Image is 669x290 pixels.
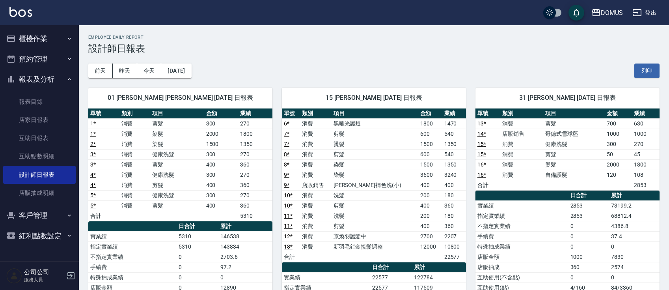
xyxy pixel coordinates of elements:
[568,211,609,221] td: 2853
[300,159,332,170] td: 消費
[609,221,660,231] td: 4386.8
[88,211,119,221] td: 合計
[150,129,204,139] td: 染髮
[177,241,218,252] td: 5310
[500,129,543,139] td: 店販銷售
[475,221,568,231] td: 不指定實業績
[218,262,272,272] td: 97.2
[568,262,609,272] td: 360
[282,252,300,262] td: 合計
[442,180,466,190] td: 400
[332,190,419,200] td: 洗髮
[500,118,543,129] td: 消費
[588,5,626,21] button: DOMUS
[9,7,32,17] img: Logo
[177,252,218,262] td: 0
[300,221,332,231] td: 消費
[475,211,568,221] td: 指定實業績
[543,129,605,139] td: 哥德式雪球藍
[177,231,218,241] td: 5310
[543,118,605,129] td: 剪髮
[442,241,466,252] td: 10800
[282,109,300,119] th: 單號
[6,268,22,284] img: Person
[300,149,332,159] td: 消費
[568,252,609,262] td: 1000
[3,205,76,226] button: 客戶管理
[218,252,272,262] td: 2703.6
[605,139,632,149] td: 300
[119,149,151,159] td: 消費
[218,272,272,283] td: 0
[442,190,466,200] td: 180
[370,272,412,283] td: 22577
[282,109,466,262] table: a dense table
[218,241,272,252] td: 143834
[238,139,272,149] td: 1350
[442,200,466,211] td: 360
[609,252,660,262] td: 7830
[632,109,660,119] th: 業績
[475,262,568,272] td: 店販抽成
[568,231,609,241] td: 0
[24,268,64,276] h5: 公司公司
[543,149,605,159] td: 剪髮
[150,200,204,211] td: 剪髮
[3,226,76,246] button: 紅利點數設定
[500,109,543,119] th: 類別
[332,159,419,170] td: 染髮
[119,180,151,190] td: 消費
[204,170,239,180] td: 300
[412,262,466,273] th: 累計
[442,118,466,129] td: 1470
[300,190,332,200] td: 消費
[418,170,442,180] td: 3600
[418,221,442,231] td: 400
[300,241,332,252] td: 消費
[88,262,177,272] td: 手續費
[475,231,568,241] td: 手續費
[500,170,543,180] td: 消費
[605,129,632,139] td: 1000
[3,28,76,49] button: 櫃檯作業
[98,94,263,102] span: 01 [PERSON_NAME] [PERSON_NAME] [DATE] 日報表
[601,8,623,18] div: DOMUS
[442,252,466,262] td: 22577
[300,139,332,149] td: 消費
[137,64,162,78] button: 今天
[332,109,419,119] th: 項目
[204,149,239,159] td: 300
[204,139,239,149] td: 1500
[150,190,204,200] td: 健康洗髮
[632,139,660,149] td: 270
[605,159,632,170] td: 2000
[177,221,218,232] th: 日合計
[418,159,442,170] td: 1500
[609,200,660,211] td: 73199.2
[88,241,177,252] td: 指定實業績
[119,118,151,129] td: 消費
[332,241,419,252] td: 新羽毛鉑金接髮調整
[3,49,76,69] button: 預約管理
[418,139,442,149] td: 1500
[609,191,660,201] th: 累計
[332,129,419,139] td: 剪髮
[485,94,650,102] span: 31 [PERSON_NAME] [DATE] 日報表
[632,129,660,139] td: 1000
[475,200,568,211] td: 實業績
[88,252,177,262] td: 不指定實業績
[238,180,272,190] td: 360
[218,231,272,241] td: 146538
[204,159,239,170] td: 400
[3,129,76,147] a: 互助日報表
[418,241,442,252] td: 12000
[204,129,239,139] td: 2000
[88,272,177,283] td: 特殊抽成業績
[500,159,543,170] td: 消費
[605,118,632,129] td: 700
[634,64,660,78] button: 列印
[150,180,204,190] td: 剪髮
[632,149,660,159] td: 45
[238,200,272,211] td: 360
[300,180,332,190] td: 店販銷售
